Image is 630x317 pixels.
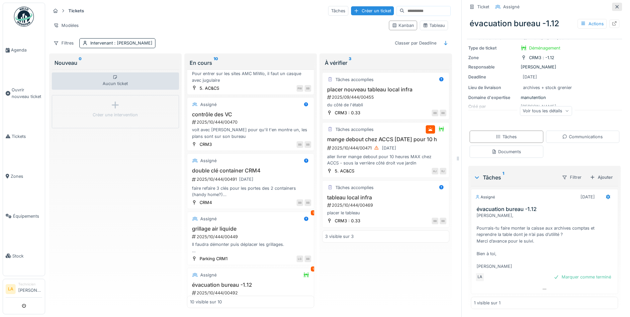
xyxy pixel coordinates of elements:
div: Assigné [200,272,217,278]
div: BB [297,199,303,206]
div: [DATE] [523,74,537,80]
div: BB [432,110,438,116]
sup: 0 [79,59,82,67]
div: Zone [468,54,518,61]
div: Modèles [50,21,82,30]
div: Domaine d'expertise [468,94,518,101]
div: BB [305,85,311,92]
div: Parking CRM1 [200,256,227,262]
div: voit avec [PERSON_NAME] pour qu'il t'en montre un, les plans sont sur son bureau [190,127,311,139]
div: 5. AC&CS [200,85,219,91]
div: Créer une intervention [93,112,138,118]
strong: Tickets [66,8,87,14]
h3: contrôle des VC [190,111,311,118]
div: Filtres [50,38,77,48]
div: [DATE] [581,194,595,200]
div: évacuation bureau -1.12 [467,15,622,32]
div: 1 visible sur 1 [474,300,500,306]
h3: évacuation bureau -1.12 [477,206,615,212]
div: CRM3 : 0.33 [335,110,360,116]
div: Assigné [200,158,217,164]
sup: 1 [502,173,504,181]
div: CRM3 : 0.33 [335,218,360,224]
div: BB [432,218,438,224]
div: Assigné [200,101,217,108]
h3: placer nouveau tableau local infra [325,86,446,93]
a: Ouvrir nouveau ticket [3,70,45,116]
div: 2025/09/444/00455 [326,94,446,100]
div: Tâches accomplies [335,76,374,83]
sup: 3 [349,59,351,67]
div: BB [305,256,311,262]
div: Assigné [503,4,519,10]
a: Stock [3,236,45,276]
h3: double clé container CRM4 [190,167,311,174]
a: LA Technicien[PERSON_NAME] [6,282,42,298]
div: Kanban [392,22,414,29]
a: Tickets [3,116,45,156]
div: Tableau [423,22,445,29]
span: Agenda [11,47,42,53]
div: 2025/10/444/00491 [191,175,311,183]
div: En cours [190,59,312,67]
div: Ajouter [587,173,615,182]
div: CRM4 [200,199,212,206]
li: LA [6,284,16,294]
div: Documents [492,149,521,155]
span: : [PERSON_NAME] [113,41,152,46]
div: archives + stock grenier [523,84,572,91]
div: Il faudra démonter puis déplacer les grillages. L intervention AIR LIQUIDE est prévue début octobre. [190,241,311,254]
div: Technicien [18,282,42,287]
div: Assigné [475,194,495,200]
h3: mange debout chez ACCS [DATE] pour 10 h [325,136,446,143]
div: faire refaire 3 clés pour les portes des 2 containers (handy home?) fournir 2 doubles de chaque p... [190,185,311,198]
div: Tâches [328,6,348,16]
h3: évacuation bureau -1.12 [190,282,311,288]
div: Type de ticket [468,45,518,51]
div: BB [297,141,303,148]
div: Filtrer [559,172,585,182]
div: Aucun ticket [52,72,179,90]
div: 5. AC&CS [335,168,354,174]
div: Intervenant [90,40,152,46]
span: Zones [11,173,42,179]
div: BB [305,141,311,148]
a: Zones [3,156,45,196]
div: À vérifier [325,59,447,67]
div: [DATE] [239,176,253,182]
div: Actions [578,19,607,29]
div: placer le tableau [325,210,446,216]
div: Créer un ticket [351,6,394,15]
div: 1 [311,266,315,271]
div: Pour entrer sur les sites AMC MiWo, il faut un casque avec jugulaire [190,70,311,83]
div: BB [305,199,311,206]
div: 10 visible sur 10 [190,299,222,305]
div: Déménagement [529,45,560,51]
div: BB [440,218,446,224]
div: Deadline [468,74,518,80]
div: PW [297,85,303,92]
div: Tâches accomplies [335,184,374,191]
div: Marquer comme terminé [551,272,614,281]
span: Stock [12,253,42,259]
div: RJ [440,168,446,174]
div: BB [440,110,446,116]
img: Badge_color-CXgf-gQk.svg [14,7,34,27]
div: Tâches accomplies [335,126,374,133]
div: Voir tous les détails [520,106,572,116]
div: Classer par Deadline [392,38,439,48]
div: 2025/10/444/00492 [191,290,311,296]
a: Équipements [3,196,45,236]
div: 3 visible sur 3 [325,233,354,240]
div: [PERSON_NAME], Pourrais-tu faire monter la caisse aux archives comptas et reprendre la table dont... [477,212,615,270]
div: 2025/10/444/00471 [326,144,446,152]
div: du côté de l'établi [325,102,446,108]
div: Communications [562,134,603,140]
sup: 10 [214,59,218,67]
span: Tickets [12,133,42,140]
div: Nouveau [54,59,176,67]
div: CRM3 [200,141,212,148]
span: Équipements [13,213,42,219]
div: LA [475,272,485,282]
div: Tâches [496,134,517,140]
